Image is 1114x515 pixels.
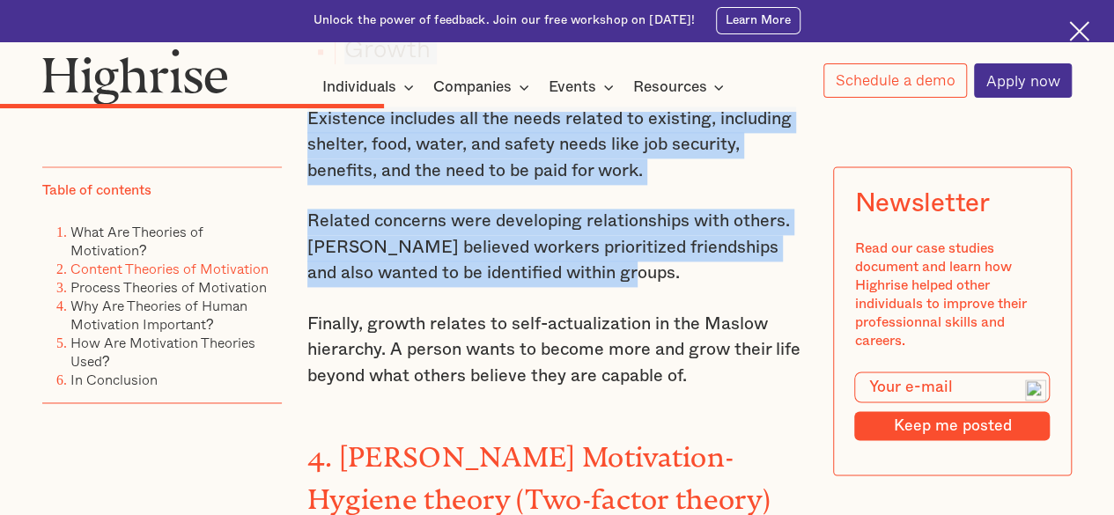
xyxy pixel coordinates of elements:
[433,77,512,98] div: Companies
[70,332,255,372] a: How Are Motivation Theories Used?
[632,77,706,98] div: Resources
[322,77,396,98] div: Individuals
[307,312,808,390] p: Finally, growth relates to self-actualization in the Maslow hierarchy. A person wants to become m...
[307,441,771,501] strong: 4. [PERSON_NAME] Motivation-Hygiene theory (Two-factor theory)
[70,276,267,298] a: Process Theories of Motivation
[854,188,989,218] div: Newsletter
[549,77,596,98] div: Events
[433,77,535,98] div: Companies
[314,12,696,29] div: Unlock the power of feedback. Join our free workshop on [DATE]!
[716,7,801,34] a: Learn More
[70,369,158,390] a: In Conclusion
[70,258,269,279] a: Content Theories of Motivation
[307,107,808,185] p: Existence includes all the needs related to existing, including shelter, food, water, and safety ...
[307,209,808,287] p: Related concerns were developing relationships with others. [PERSON_NAME] believed workers priori...
[70,221,203,261] a: What Are Theories of Motivation?
[854,239,1050,350] div: Read our case studies document and learn how Highrise helped other individuals to improve their p...
[854,372,1050,403] input: Your e-mail
[854,372,1050,441] form: Modal Form
[322,77,419,98] div: Individuals
[854,411,1050,440] input: Keep me posted
[1025,379,1046,401] img: npw-badge-icon-locked.svg
[70,295,247,335] a: Why Are Theories of Human Motivation Important?
[974,63,1072,98] a: Apply now
[1069,21,1089,41] img: Cross icon
[823,63,967,98] a: Schedule a demo
[632,77,729,98] div: Resources
[42,48,228,105] img: Highrise logo
[549,77,619,98] div: Events
[42,181,151,200] div: Table of contents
